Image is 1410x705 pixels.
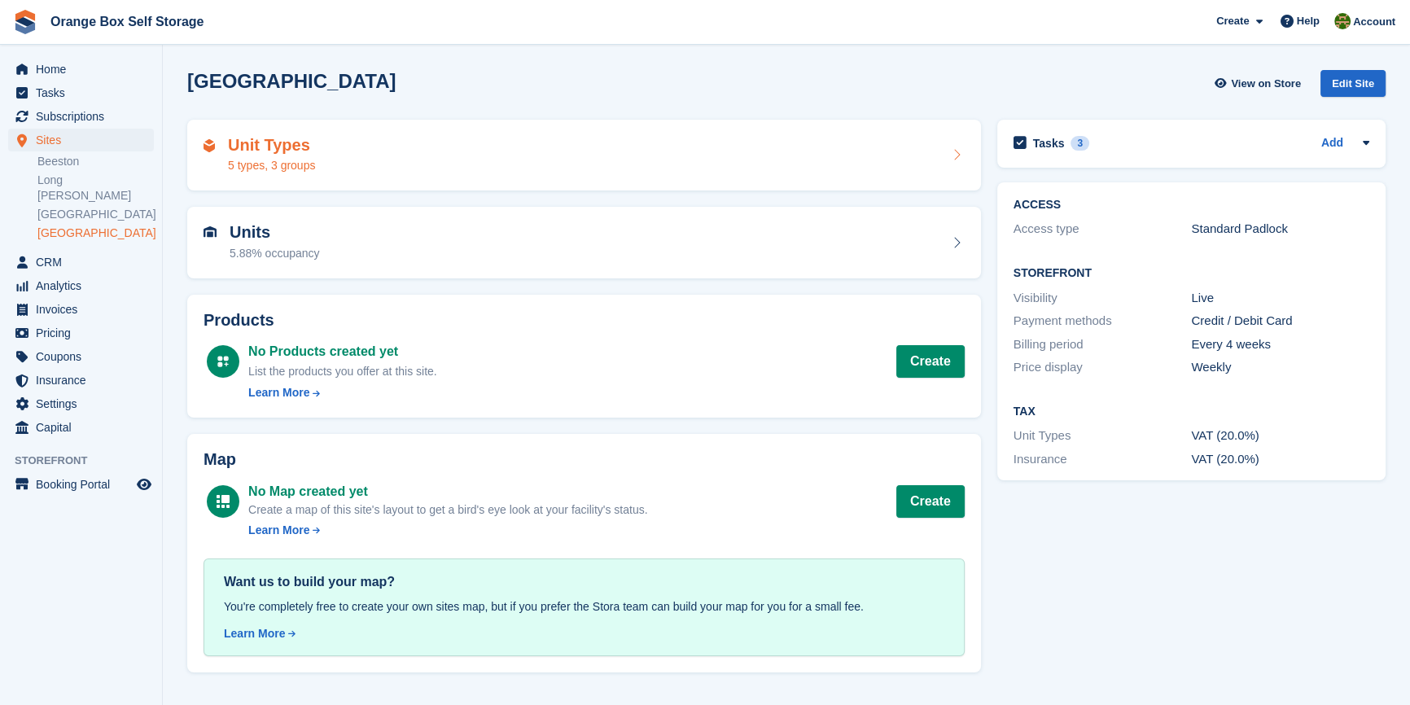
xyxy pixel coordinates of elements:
div: VAT (20.0%) [1191,427,1369,445]
span: Insurance [36,369,134,392]
h2: Storefront [1014,267,1369,280]
span: Analytics [36,274,134,297]
a: Units 5.88% occupancy [187,207,981,278]
h2: Tasks [1033,136,1065,151]
h2: Unit Types [228,136,315,155]
div: Access type [1014,220,1192,239]
img: unit-type-icn-2b2737a686de81e16bb02015468b77c625bbabd49415b5ef34ead5e3b44a266d.svg [204,139,215,152]
a: menu [8,322,154,344]
div: Billing period [1014,335,1192,354]
span: List the products you offer at this site. [248,365,437,378]
img: unit-icn-7be61d7bf1b0ce9d3e12c5938cc71ed9869f7b940bace4675aadf7bd6d80202e.svg [204,226,217,238]
span: Help [1297,13,1320,29]
a: menu [8,369,154,392]
span: View on Store [1231,76,1301,92]
a: Long [PERSON_NAME] [37,173,154,204]
div: VAT (20.0%) [1191,450,1369,469]
a: Preview store [134,475,154,494]
h2: Products [204,311,965,330]
span: Home [36,58,134,81]
div: Unit Types [1014,427,1192,445]
img: custom-product-icn-white-7c27a13f52cf5f2f504a55ee73a895a1f82ff5669d69490e13668eaf7ade3bb5.svg [217,355,230,368]
div: Create a map of this site's layout to get a bird's eye look at your facility's status. [248,501,647,519]
span: Pricing [36,322,134,344]
span: CRM [36,251,134,274]
div: Live [1191,289,1369,308]
a: menu [8,274,154,297]
a: menu [8,58,154,81]
img: stora-icon-8386f47178a22dfd0bd8f6a31ec36ba5ce8667c1dd55bd0f319d3a0aa187defe.svg [13,10,37,34]
div: Learn More [248,522,309,539]
a: [GEOGRAPHIC_DATA] [37,207,154,222]
div: Credit / Debit Card [1191,312,1369,331]
a: menu [8,251,154,274]
a: Edit Site [1320,70,1386,103]
a: Create [896,345,965,378]
div: Learn More [248,384,309,401]
div: Edit Site [1320,70,1386,97]
a: menu [8,473,154,496]
div: Weekly [1191,358,1369,377]
img: SARAH T [1334,13,1351,29]
div: Every 4 weeks [1191,335,1369,354]
a: Learn More [224,625,944,642]
h2: Map [204,450,965,469]
a: Add [1321,134,1343,153]
span: Create [1216,13,1249,29]
div: Standard Padlock [1191,220,1369,239]
a: menu [8,392,154,415]
div: 3 [1071,136,1089,151]
a: menu [8,81,154,104]
button: Create [896,485,965,518]
span: Storefront [15,453,162,469]
div: Insurance [1014,450,1192,469]
span: Subscriptions [36,105,134,128]
a: menu [8,416,154,439]
span: Coupons [36,345,134,368]
a: menu [8,105,154,128]
a: Orange Box Self Storage [44,8,211,35]
span: Booking Portal [36,473,134,496]
h2: ACCESS [1014,199,1369,212]
span: Invoices [36,298,134,321]
div: 5.88% occupancy [230,245,320,262]
div: You're completely free to create your own sites map, but if you prefer the Stora team can build y... [224,598,944,615]
a: menu [8,298,154,321]
div: No Products created yet [248,342,437,361]
div: 5 types, 3 groups [228,157,315,174]
a: Learn More [248,384,437,401]
span: Settings [36,392,134,415]
div: Learn More [224,625,285,642]
a: View on Store [1212,70,1307,97]
a: menu [8,129,154,151]
h2: Tax [1014,405,1369,418]
h2: Units [230,223,320,242]
span: Capital [36,416,134,439]
div: Payment methods [1014,312,1192,331]
div: Visibility [1014,289,1192,308]
span: Sites [36,129,134,151]
div: No Map created yet [248,482,647,501]
a: Unit Types 5 types, 3 groups [187,120,981,191]
a: Beeston [37,154,154,169]
span: Account [1353,14,1395,30]
a: Learn More [248,522,647,539]
div: Price display [1014,358,1192,377]
span: Tasks [36,81,134,104]
div: Want us to build your map? [224,572,944,592]
img: map-icn-white-8b231986280072e83805622d3debb4903e2986e43859118e7b4002611c8ef794.svg [217,495,230,508]
a: [GEOGRAPHIC_DATA] [37,226,154,241]
h2: [GEOGRAPHIC_DATA] [187,70,396,92]
a: menu [8,345,154,368]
